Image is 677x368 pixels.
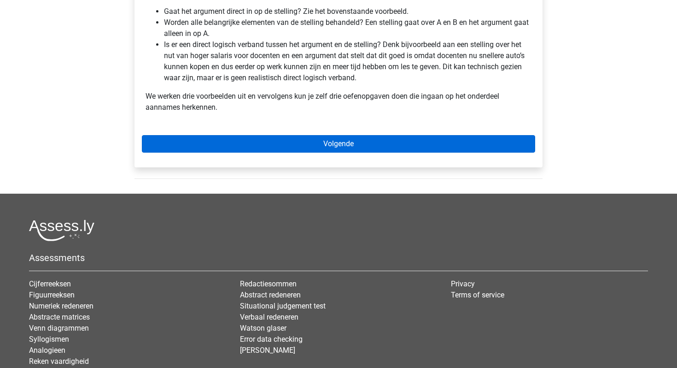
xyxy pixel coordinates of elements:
[164,17,531,39] li: Worden alle belangrijke elementen van de stelling behandeld? Een stelling gaat over A en B en het...
[240,335,303,344] a: Error data checking
[29,279,71,288] a: Cijferreeksen
[29,302,93,310] a: Numeriek redeneren
[451,291,504,299] a: Terms of service
[164,6,531,17] li: Gaat het argument direct in op de stelling? Zie het bovenstaande voorbeeld.
[29,252,648,263] h5: Assessments
[29,220,94,241] img: Assessly logo
[240,279,297,288] a: Redactiesommen
[240,291,301,299] a: Abstract redeneren
[142,135,535,153] a: Volgende
[240,346,295,355] a: [PERSON_NAME]
[29,291,75,299] a: Figuurreeksen
[29,346,65,355] a: Analogieen
[240,302,326,310] a: Situational judgement test
[29,324,89,332] a: Venn diagrammen
[451,279,475,288] a: Privacy
[240,313,298,321] a: Verbaal redeneren
[164,39,531,83] li: Is er een direct logisch verband tussen het argument en de stelling? Denk bijvoorbeeld aan een st...
[29,313,90,321] a: Abstracte matrices
[240,324,286,332] a: Watson glaser
[29,335,69,344] a: Syllogismen
[29,357,89,366] a: Reken vaardigheid
[146,91,531,113] p: We werken drie voorbeelden uit en vervolgens kun je zelf drie oefenopgaven doen die ingaan op het...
